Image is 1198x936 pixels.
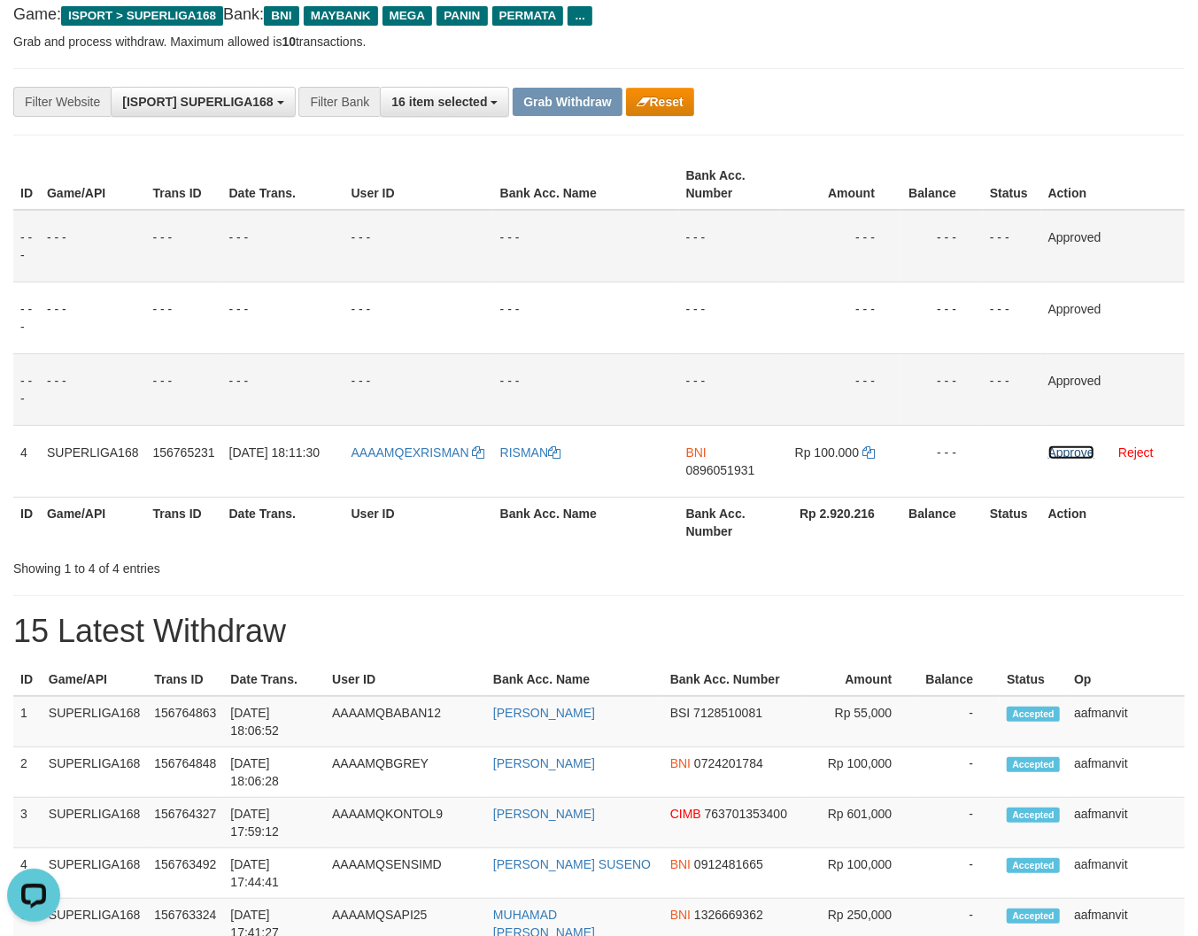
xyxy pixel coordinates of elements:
[223,798,325,848] td: [DATE] 17:59:12
[781,210,901,282] td: - - -
[13,696,42,747] td: 1
[781,282,901,353] td: - - -
[1000,663,1067,696] th: Status
[795,445,859,460] span: Rp 100.000
[222,210,344,282] td: - - -
[493,353,679,425] td: - - -
[807,663,919,696] th: Amount
[111,87,295,117] button: [ISPORT] SUPERLIGA168
[40,210,146,282] td: - - -
[298,87,380,117] div: Filter Bank
[670,756,691,770] span: BNI
[781,497,901,547] th: Rp 2.920.216
[146,353,222,425] td: - - -
[1041,353,1185,425] td: Approved
[901,282,983,353] td: - - -
[40,159,146,210] th: Game/API
[568,6,591,26] span: ...
[781,353,901,425] td: - - -
[983,353,1041,425] td: - - -
[983,210,1041,282] td: - - -
[222,282,344,353] td: - - -
[223,848,325,899] td: [DATE] 17:44:41
[223,663,325,696] th: Date Trans.
[147,798,223,848] td: 156764327
[686,445,707,460] span: BNI
[1118,445,1154,460] a: Reject
[1067,696,1185,747] td: aafmanvit
[13,798,42,848] td: 3
[352,445,485,460] a: AAAAMQEXRISMAN
[383,6,433,26] span: MEGA
[807,798,919,848] td: Rp 601,000
[679,159,781,210] th: Bank Acc. Number
[1067,747,1185,798] td: aafmanvit
[901,497,983,547] th: Balance
[344,210,493,282] td: - - -
[670,706,691,720] span: BSI
[42,663,148,696] th: Game/API
[147,848,223,899] td: 156763492
[147,747,223,798] td: 156764848
[493,807,595,821] a: [PERSON_NAME]
[223,696,325,747] td: [DATE] 18:06:52
[7,7,60,60] button: Open LiveChat chat widget
[705,807,787,821] span: Copy 763701353400 to clipboard
[493,282,679,353] td: - - -
[918,798,1000,848] td: -
[1067,848,1185,899] td: aafmanvit
[325,798,486,848] td: AAAAMQKONTOL9
[264,6,298,26] span: BNI
[679,210,781,282] td: - - -
[13,87,111,117] div: Filter Website
[807,747,919,798] td: Rp 100,000
[781,159,901,210] th: Amount
[153,445,215,460] span: 156765231
[670,807,701,821] span: CIMB
[493,706,595,720] a: [PERSON_NAME]
[807,696,919,747] td: Rp 55,000
[344,353,493,425] td: - - -
[437,6,487,26] span: PANIN
[146,497,222,547] th: Trans ID
[486,663,663,696] th: Bank Acc. Name
[679,353,781,425] td: - - -
[61,6,223,26] span: ISPORT > SUPERLIGA168
[13,663,42,696] th: ID
[1067,663,1185,696] th: Op
[918,663,1000,696] th: Balance
[147,696,223,747] td: 156764863
[40,425,146,497] td: SUPERLIGA168
[223,747,325,798] td: [DATE] 18:06:28
[146,282,222,353] td: - - -
[1007,707,1060,722] span: Accepted
[122,95,273,109] span: [ISPORT] SUPERLIGA168
[679,497,781,547] th: Bank Acc. Number
[380,87,509,117] button: 16 item selected
[513,88,622,116] button: Grab Withdraw
[40,282,146,353] td: - - -
[146,210,222,282] td: - - -
[1007,909,1060,924] span: Accepted
[493,756,595,770] a: [PERSON_NAME]
[222,353,344,425] td: - - -
[1041,282,1185,353] td: Approved
[325,848,486,899] td: AAAAMQSENSIMD
[670,908,691,922] span: BNI
[1041,497,1185,547] th: Action
[13,353,40,425] td: - - -
[1007,757,1060,772] span: Accepted
[901,353,983,425] td: - - -
[694,756,763,770] span: Copy 0724201784 to clipboard
[901,159,983,210] th: Balance
[352,445,469,460] span: AAAAMQEXRISMAN
[694,857,763,871] span: Copy 0912481665 to clipboard
[146,159,222,210] th: Trans ID
[40,353,146,425] td: - - -
[391,95,487,109] span: 16 item selected
[626,88,694,116] button: Reset
[222,497,344,547] th: Date Trans.
[42,696,148,747] td: SUPERLIGA168
[40,497,146,547] th: Game/API
[42,848,148,899] td: SUPERLIGA168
